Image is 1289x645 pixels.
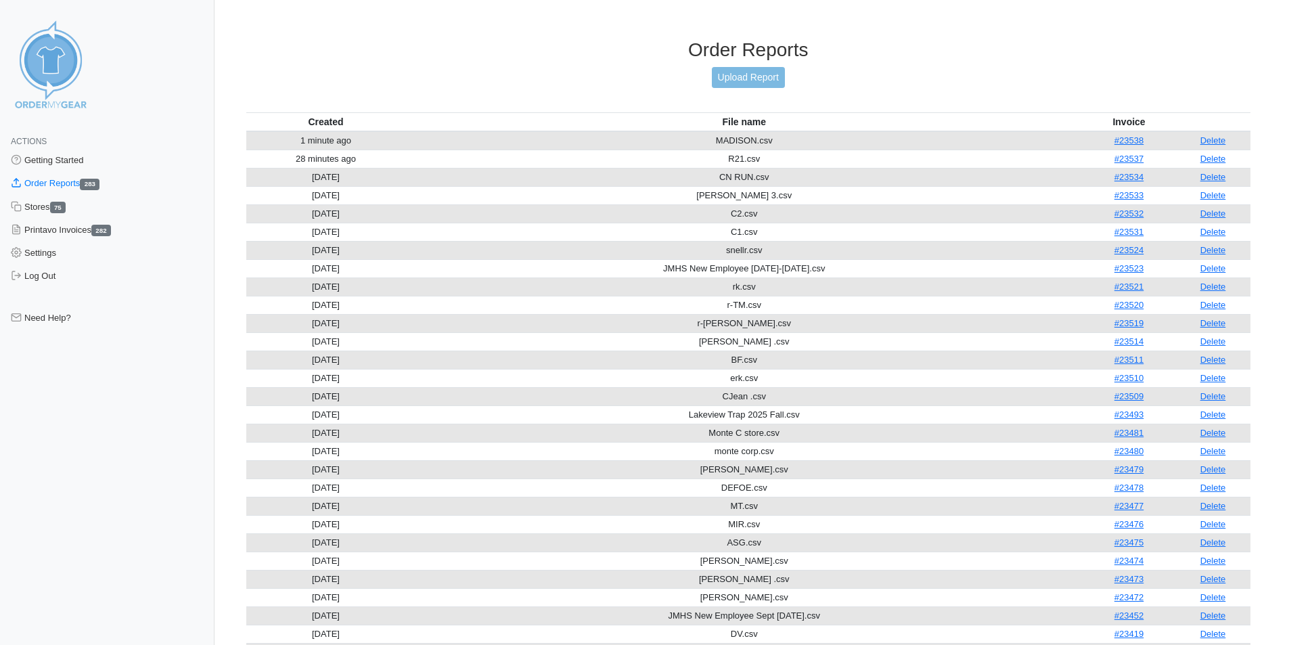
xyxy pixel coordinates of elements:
td: DV.csv [405,625,1083,643]
a: Delete [1200,318,1226,328]
a: Delete [1200,428,1226,438]
td: [DATE] [246,588,406,606]
td: [DATE] [246,314,406,332]
a: Delete [1200,629,1226,639]
a: #23521 [1114,282,1144,292]
td: MADISON.csv [405,131,1083,150]
a: #23534 [1114,172,1144,182]
a: #23520 [1114,300,1144,310]
td: [DATE] [246,533,406,552]
span: 75 [50,202,66,213]
a: #23514 [1114,336,1144,347]
td: [DATE] [246,460,406,479]
span: Actions [11,137,47,146]
a: #23523 [1114,263,1144,273]
td: r-TM.csv [405,296,1083,314]
a: Delete [1200,592,1226,602]
a: #23524 [1114,245,1144,255]
td: [PERSON_NAME].csv [405,460,1083,479]
td: [DATE] [246,442,406,460]
a: #23510 [1114,373,1144,383]
a: #23452 [1114,610,1144,621]
a: #23419 [1114,629,1144,639]
td: [DATE] [246,223,406,241]
td: monte corp.csv [405,442,1083,460]
td: r-[PERSON_NAME].csv [405,314,1083,332]
td: [PERSON_NAME].csv [405,552,1083,570]
a: #23533 [1114,190,1144,200]
a: Delete [1200,336,1226,347]
a: #23519 [1114,318,1144,328]
a: Delete [1200,135,1226,146]
span: 282 [91,225,111,236]
td: CJean .csv [405,387,1083,405]
td: [DATE] [246,259,406,277]
a: Delete [1200,263,1226,273]
a: #23532 [1114,208,1144,219]
a: #23493 [1114,409,1144,420]
td: [DATE] [246,296,406,314]
a: Delete [1200,190,1226,200]
a: Delete [1200,519,1226,529]
a: #23509 [1114,391,1144,401]
h3: Order Reports [246,39,1251,62]
td: [DATE] [246,332,406,351]
td: [DATE] [246,351,406,369]
a: #23472 [1114,592,1144,602]
a: #23478 [1114,483,1144,493]
a: Delete [1200,446,1226,456]
td: [DATE] [246,515,406,533]
td: [PERSON_NAME] 3.csv [405,186,1083,204]
td: C1.csv [405,223,1083,241]
td: ASG.csv [405,533,1083,552]
a: Delete [1200,208,1226,219]
td: rk.csv [405,277,1083,296]
td: [DATE] [246,204,406,223]
a: #23538 [1114,135,1144,146]
a: Delete [1200,610,1226,621]
td: [PERSON_NAME] .csv [405,570,1083,588]
td: [PERSON_NAME].csv [405,588,1083,606]
td: CN RUN.csv [405,168,1083,186]
a: #23537 [1114,154,1144,164]
a: #23474 [1114,556,1144,566]
a: #23481 [1114,428,1144,438]
td: MIR.csv [405,515,1083,533]
a: Delete [1200,373,1226,383]
a: Delete [1200,483,1226,493]
a: #23473 [1114,574,1144,584]
a: #23511 [1114,355,1144,365]
td: 1 minute ago [246,131,406,150]
td: R21.csv [405,150,1083,168]
td: [DATE] [246,186,406,204]
td: [DATE] [246,625,406,643]
td: [DATE] [246,424,406,442]
td: [DATE] [246,387,406,405]
a: #23477 [1114,501,1144,511]
a: Delete [1200,574,1226,584]
td: 28 minutes ago [246,150,406,168]
td: [DATE] [246,405,406,424]
th: Created [246,112,406,131]
a: Delete [1200,537,1226,548]
a: Delete [1200,501,1226,511]
td: [DATE] [246,570,406,588]
a: Delete [1200,172,1226,182]
td: DEFOE.csv [405,479,1083,497]
a: Delete [1200,154,1226,164]
td: snellr.csv [405,241,1083,259]
a: Upload Report [712,67,785,88]
a: #23476 [1114,519,1144,529]
td: [DATE] [246,369,406,387]
a: #23531 [1114,227,1144,237]
a: #23480 [1114,446,1144,456]
td: [DATE] [246,168,406,186]
a: Delete [1200,227,1226,237]
th: Invoice [1083,112,1175,131]
td: [DATE] [246,497,406,515]
a: Delete [1200,245,1226,255]
a: Delete [1200,464,1226,474]
td: [DATE] [246,552,406,570]
td: [DATE] [246,241,406,259]
a: #23479 [1114,464,1144,474]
